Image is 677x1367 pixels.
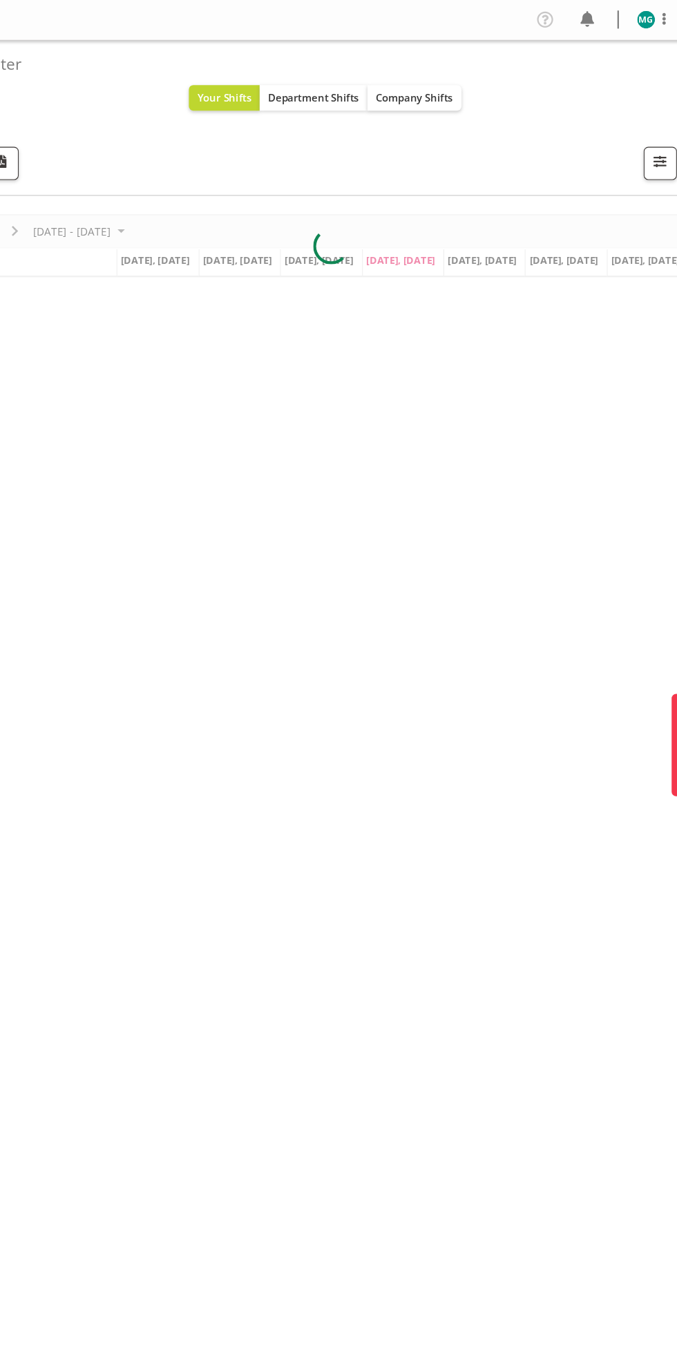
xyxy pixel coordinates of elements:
[379,83,450,96] span: Company Shifts
[625,135,656,165] button: Filter Shifts
[273,78,372,102] button: Department Shifts
[651,636,677,730] button: Feedback - Show survey
[619,10,636,26] img: min-guo11569.jpg
[208,78,273,102] button: Your Shifts
[636,1326,649,1339] img: help-xxl-2.png
[21,135,52,165] button: Download a PDF of the roster according to the set date range.
[372,78,458,102] button: Company Shifts
[658,650,670,698] span: Feedback
[10,51,656,67] h4: Roster
[216,83,265,96] span: Your Shifts
[280,83,364,96] span: Department Shifts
